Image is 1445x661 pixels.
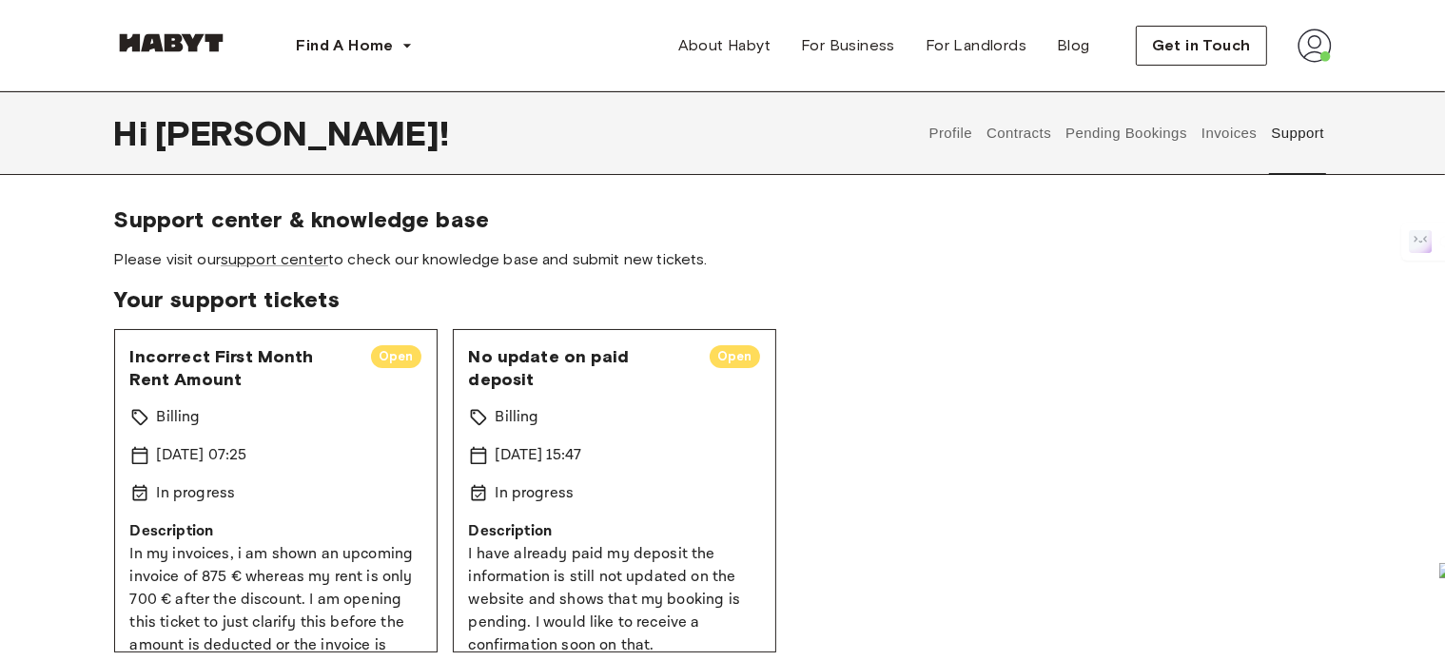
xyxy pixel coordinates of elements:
span: Hi [114,113,155,153]
p: Description [130,520,421,543]
span: Find A Home [297,34,394,57]
div: user profile tabs [922,91,1331,175]
span: Open [710,347,760,366]
p: Billing [496,406,539,429]
a: support center [221,250,328,268]
p: In progress [496,482,575,505]
p: [DATE] 07:25 [157,444,247,467]
a: Blog [1042,27,1105,65]
button: Contracts [985,91,1054,175]
button: Get in Touch [1136,26,1267,66]
button: Find A Home [282,27,428,65]
span: Open [371,347,421,366]
span: Please visit our to check our knowledge base and submit new tickets. [114,249,1332,270]
p: [DATE] 15:47 [496,444,582,467]
span: Incorrect First Month Rent Amount [130,345,356,391]
span: Support center & knowledge base [114,205,1332,234]
button: Pending Bookings [1064,91,1190,175]
p: I have already paid my deposit the information is still not updated on the website and shows that... [469,543,760,657]
span: About Habyt [678,34,771,57]
p: Billing [157,406,201,429]
img: Habyt [114,33,228,52]
button: Profile [927,91,975,175]
p: Description [469,520,760,543]
span: Get in Touch [1152,34,1251,57]
span: For Landlords [926,34,1026,57]
button: Invoices [1199,91,1259,175]
span: [PERSON_NAME] ! [155,113,449,153]
a: About Habyt [663,27,786,65]
button: Support [1269,91,1327,175]
span: Your support tickets [114,285,1332,314]
span: Blog [1057,34,1090,57]
a: For Business [786,27,910,65]
span: For Business [801,34,895,57]
span: No update on paid deposit [469,345,694,391]
p: In progress [157,482,236,505]
a: For Landlords [910,27,1042,65]
img: avatar [1298,29,1332,63]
